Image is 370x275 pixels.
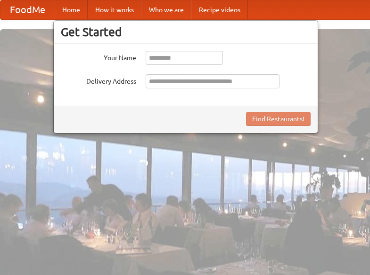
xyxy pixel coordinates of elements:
[246,112,311,126] button: Find Restaurants!
[61,51,136,63] label: Your Name
[61,74,136,86] label: Delivery Address
[0,0,55,19] a: FoodMe
[141,0,191,19] a: Who we are
[61,25,311,39] h3: Get Started
[88,0,141,19] a: How it works
[191,0,248,19] a: Recipe videos
[55,0,88,19] a: Home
